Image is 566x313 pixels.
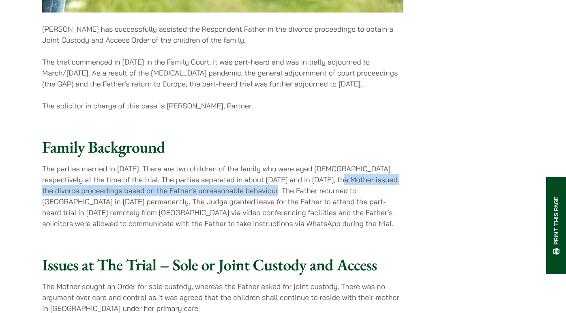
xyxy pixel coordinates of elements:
[42,56,403,89] p: The trial commenced in [DATE] in the Family Court. It was part-heard and was initially adjourned ...
[42,255,403,274] h2: Issues at The Trial – Sole or Joint Custody and Access
[42,137,403,157] h2: Family Background
[42,100,403,111] p: The solicitor in charge of this case is [PERSON_NAME], Partner.
[42,24,403,45] p: [PERSON_NAME] has successfully assisted the Respondent Father in the divorce proceedings to obtai...
[42,163,403,229] p: The parties married in [DATE]. There are two children of the family who were aged [DEMOGRAPHIC_DA...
